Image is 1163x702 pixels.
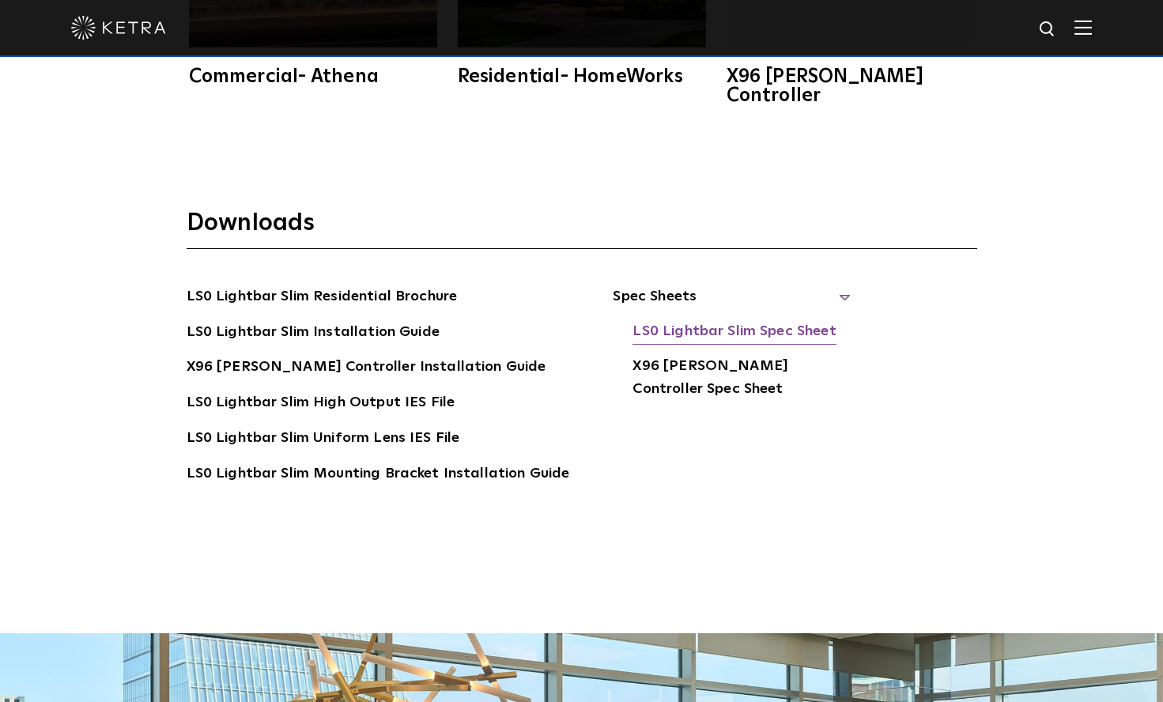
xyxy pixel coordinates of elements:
[458,67,706,86] div: Residential- HomeWorks
[71,16,166,40] img: ketra-logo-2019-white
[1038,20,1058,40] img: search icon
[632,320,836,345] a: LS0 Lightbar Slim Spec Sheet
[187,356,546,381] a: X96 [PERSON_NAME] Controller Installation Guide
[187,391,455,417] a: LS0 Lightbar Slim High Output IES File
[187,462,570,488] a: LS0 Lightbar Slim Mounting Bracket Installation Guide
[1074,20,1092,35] img: Hamburger%20Nav.svg
[187,208,977,249] h3: Downloads
[187,427,460,452] a: LS0 Lightbar Slim Uniform Lens IES File
[632,355,850,403] a: X96 [PERSON_NAME] Controller Spec Sheet
[187,321,440,346] a: LS0 Lightbar Slim Installation Guide
[187,285,458,311] a: LS0 Lightbar Slim Residential Brochure
[189,67,437,86] div: Commercial- Athena
[613,285,850,320] span: Spec Sheets
[727,67,975,105] div: X96 [PERSON_NAME] Controller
